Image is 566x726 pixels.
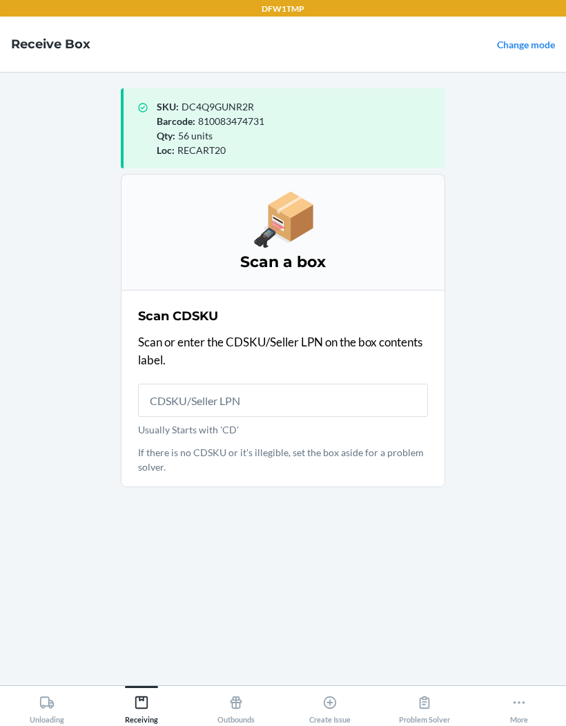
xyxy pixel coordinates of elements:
[182,101,254,112] span: DC4Q9GUNR2R
[157,130,175,141] span: Qty :
[178,130,213,141] span: 56 units
[217,689,255,724] div: Outbounds
[309,689,351,724] div: Create Issue
[510,689,528,724] div: More
[177,144,226,156] span: RECART20
[125,689,158,724] div: Receiving
[157,144,175,156] span: Loc :
[157,101,179,112] span: SKU :
[378,686,472,724] button: Problem Solver
[30,689,64,724] div: Unloading
[138,422,428,437] p: Usually Starts with 'CD'
[471,686,566,724] button: More
[198,115,264,127] span: 810083474731
[283,686,378,724] button: Create Issue
[138,307,218,325] h2: Scan CDSKU
[138,251,428,273] h3: Scan a box
[188,686,283,724] button: Outbounds
[262,3,304,15] p: DFW1TMP
[157,115,195,127] span: Barcode :
[497,39,555,50] a: Change mode
[11,35,90,53] h4: Receive Box
[138,333,428,369] p: Scan or enter the CDSKU/Seller LPN on the box contents label.
[138,445,428,474] p: If there is no CDSKU or it's illegible, set the box aside for a problem solver.
[138,384,428,417] input: Usually Starts with 'CD'
[399,689,450,724] div: Problem Solver
[95,686,189,724] button: Receiving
